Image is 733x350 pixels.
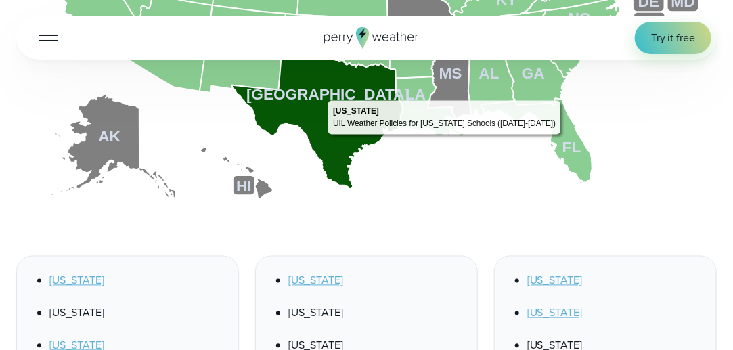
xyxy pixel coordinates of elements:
a: [US_STATE] [527,273,582,288]
a: [US_STATE] [288,273,343,288]
tspan: MS [439,65,462,83]
a: Try it free [635,22,711,54]
tspan: [GEOGRAPHIC_DATA] [246,86,409,104]
tspan: NC [569,9,591,27]
li: [US_STATE] [288,289,461,322]
a: [US_STATE] [527,305,582,321]
tspan: FL [562,138,581,156]
div: [US_STATE] [333,106,379,118]
tspan: AK [98,128,120,146]
tspan: HI [236,177,252,194]
tspan: DC [638,14,661,31]
tspan: LA [405,86,426,104]
tspan: AL [479,65,499,83]
a: [US_STATE] [49,273,104,288]
tspan: GA [522,65,545,83]
li: [US_STATE] [49,289,222,322]
div: UIL Weather Policies for [US_STATE] Schools ([DATE]-[DATE]) [333,118,556,130]
span: Try it free [651,30,695,46]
